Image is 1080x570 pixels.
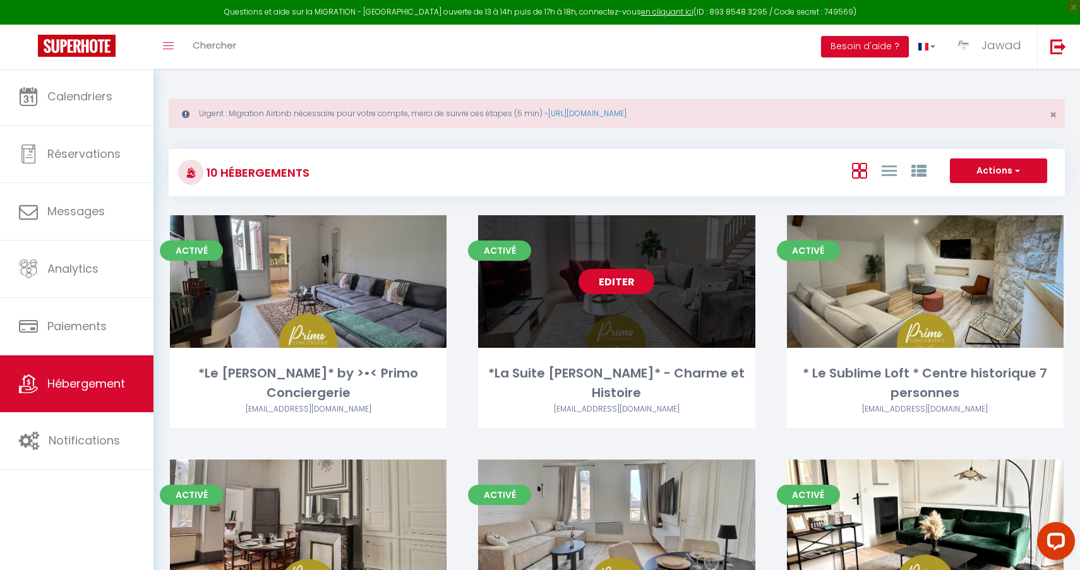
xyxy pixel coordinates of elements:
[887,269,963,294] a: Editer
[887,513,963,538] a: Editer
[787,403,1064,415] div: Airbnb
[47,203,105,219] span: Messages
[950,158,1047,184] button: Actions
[49,432,120,448] span: Notifications
[193,39,236,52] span: Chercher
[270,513,346,538] a: Editer
[1027,517,1080,570] iframe: LiveChat chat widget
[787,364,1064,403] div: * Le Sublime Loft * Centre historique 7 personnes
[911,160,927,181] a: Vue par Groupe
[203,158,309,187] h3: 10 Hébergements
[641,6,693,17] a: en cliquant ici
[1050,39,1066,54] img: logout
[954,36,973,55] img: ...
[548,108,627,119] a: [URL][DOMAIN_NAME]
[1050,107,1057,122] span: ×
[945,25,1037,69] a: ... Jawad
[47,146,121,162] span: Réservations
[170,403,447,415] div: Airbnb
[38,35,116,57] img: Super Booking
[777,240,840,261] span: Activé
[468,240,531,261] span: Activé
[468,485,531,505] span: Activé
[47,88,112,104] span: Calendriers
[47,376,125,391] span: Hébergement
[821,36,909,57] button: Besoin d'aide ?
[579,269,654,294] a: Editer
[852,160,867,181] a: Vue en Box
[160,240,223,261] span: Activé
[478,364,755,403] div: *La Suite [PERSON_NAME]* - Charme et Histoire
[160,485,223,505] span: Activé
[777,485,840,505] span: Activé
[882,160,897,181] a: Vue en Liste
[169,99,1065,128] div: Urgent : Migration Airbnb nécessaire pour votre compte, merci de suivre ces étapes (5 min) -
[270,269,346,294] a: Editer
[478,403,755,415] div: Airbnb
[47,261,99,276] span: Analytics
[981,37,1021,53] span: Jawad
[579,513,654,538] a: Editer
[47,318,107,334] span: Paiements
[1050,109,1057,121] button: Close
[183,25,246,69] a: Chercher
[170,364,447,403] div: *Le [PERSON_NAME]* by >•< Primo Conciergerie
